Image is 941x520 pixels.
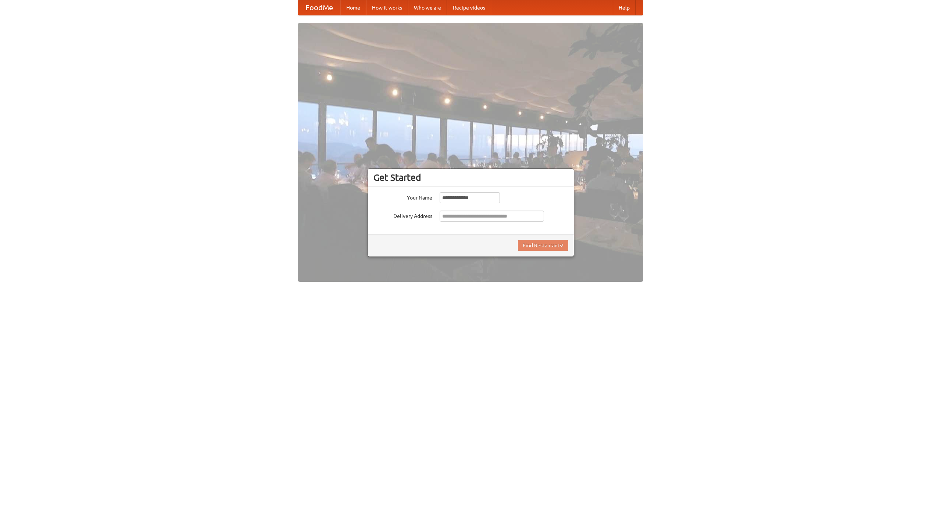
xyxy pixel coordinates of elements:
h3: Get Started [373,172,568,183]
label: Delivery Address [373,211,432,220]
a: FoodMe [298,0,340,15]
a: How it works [366,0,408,15]
a: Help [613,0,636,15]
label: Your Name [373,192,432,201]
a: Home [340,0,366,15]
a: Who we are [408,0,447,15]
a: Recipe videos [447,0,491,15]
button: Find Restaurants! [518,240,568,251]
